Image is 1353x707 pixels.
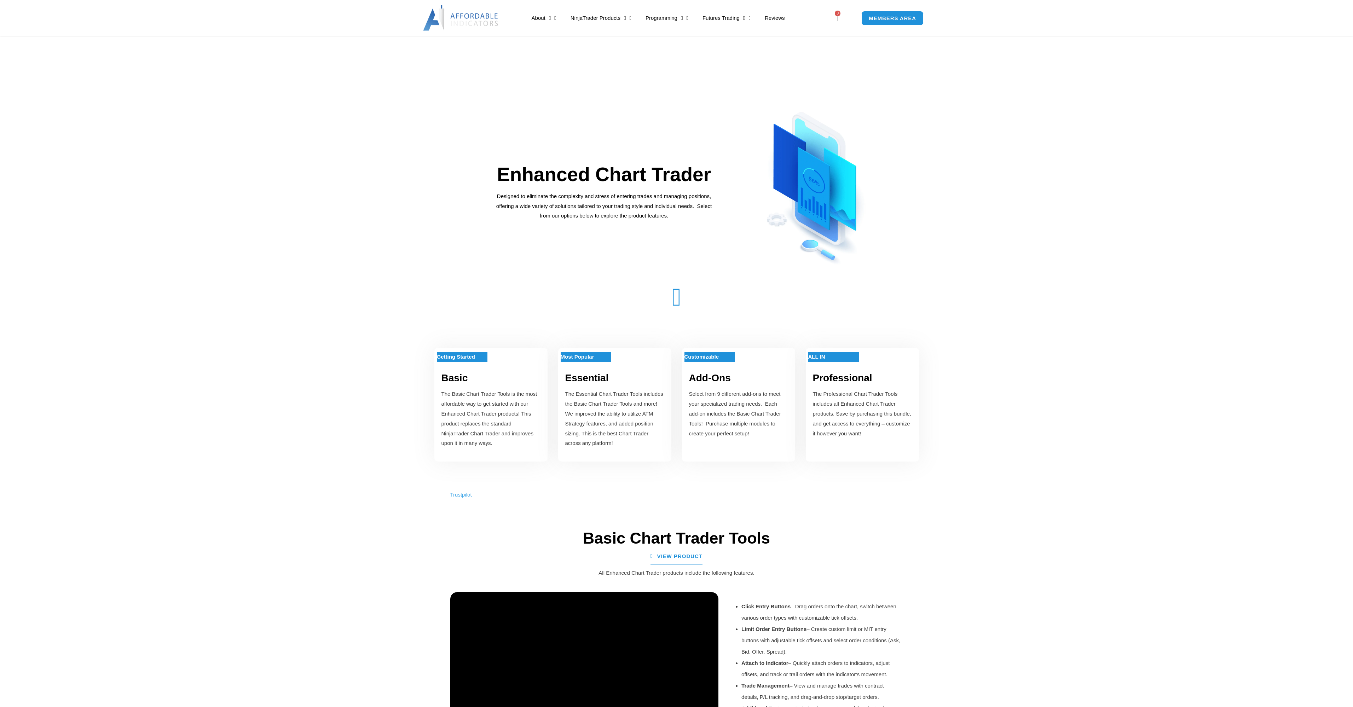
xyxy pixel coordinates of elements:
a: View Product [651,549,702,564]
a: MEMBERS AREA [861,11,924,25]
a: Essential [565,372,609,383]
span: 0 [835,11,840,16]
img: LogoAI | Affordable Indicators – NinjaTrader [423,5,499,31]
strong: Customizable [684,354,719,360]
li: – Drag orders onto the chart, switch between various order types with customizable tick offsets. [741,601,902,624]
a: Professional [813,372,872,383]
a: Add-Ons [689,372,731,383]
a: NinjaTrader Products [563,10,638,26]
p: All Enhanced Chart Trader products include the following features. [464,568,889,578]
strong: Trade Management [741,683,790,689]
strong: Click Entry Buttons [741,603,791,609]
li: – Create custom limit or MIT entry buttons with adjustable tick offsets and select order conditio... [741,624,902,657]
p: The Essential Chart Trader Tools includes the Basic Chart Trader Tools and more! We improved the ... [565,389,664,448]
p: The Professional Chart Trader Tools includes all Enhanced Chart Trader products. Save by purchasi... [813,389,912,438]
img: ChartTrader | Affordable Indicators – NinjaTrader [744,95,888,267]
p: The Basic Chart Trader Tools is the most affordable way to get started with our Enhanced Chart Tr... [441,389,540,448]
a: 0 [824,8,849,28]
h2: Basic Chart Trader Tools [447,528,907,549]
strong: Most Popular [561,354,594,360]
nav: Menu [525,10,832,26]
strong: Attach to Indicator [741,660,788,666]
h1: Enhanced Chart Trader [495,165,713,184]
a: Futures Trading [695,10,758,26]
span: MEMBERS AREA [869,16,916,21]
span: View Product [657,554,702,559]
strong: Getting Started [437,354,475,360]
a: About [525,10,563,26]
strong: ALL IN [808,354,825,360]
p: Select from 9 different add-ons to meet your specialized trading needs. Each add-on includes the ... [689,389,788,438]
a: Programming [638,10,695,26]
a: Reviews [758,10,792,26]
li: – View and manage trades with contract details, P/L tracking, and drag-and-drop stop/target orders. [741,680,902,703]
strong: Limit Order Entry Buttons [741,626,806,632]
li: – Quickly attach orders to indicators, adjust offsets, and track or trail orders with the indicat... [741,657,902,680]
p: Designed to eliminate the complexity and stress of entering trades and managing positions, offeri... [495,191,713,221]
a: Basic [441,372,468,383]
